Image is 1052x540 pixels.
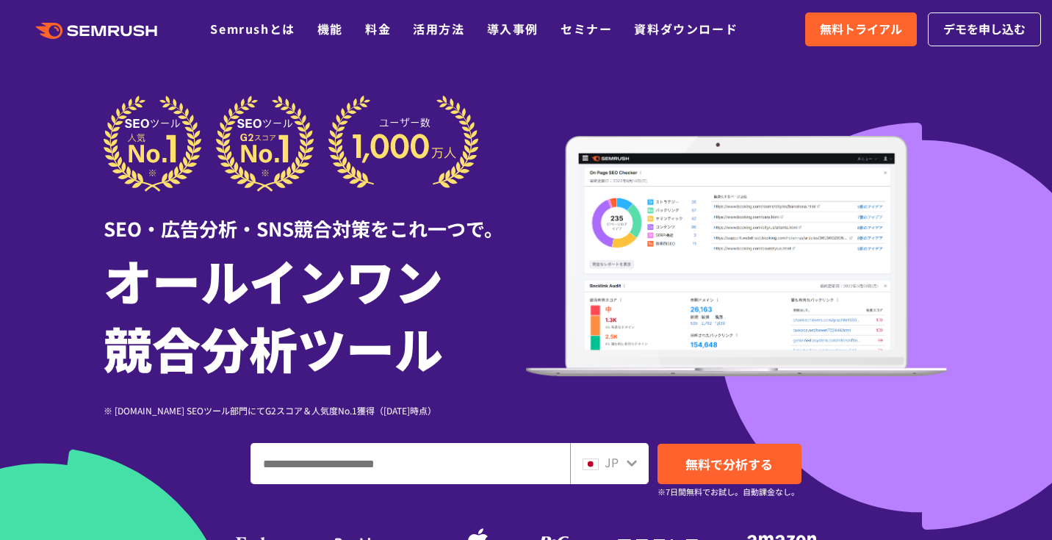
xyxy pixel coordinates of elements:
[561,20,612,37] a: セミナー
[317,20,343,37] a: 機能
[251,444,569,483] input: ドメイン、キーワードまたはURLを入力してください
[928,12,1041,46] a: デモを申し込む
[657,444,801,484] a: 無料で分析する
[365,20,391,37] a: 料金
[104,246,526,381] h1: オールインワン 競合分析ツール
[605,453,619,471] span: JP
[685,455,773,473] span: 無料で分析する
[634,20,738,37] a: 資料ダウンロード
[820,20,902,39] span: 無料トライアル
[657,485,799,499] small: ※7日間無料でお試し。自動課金なし。
[805,12,917,46] a: 無料トライアル
[210,20,295,37] a: Semrushとは
[104,403,526,417] div: ※ [DOMAIN_NAME] SEOツール部門にてG2スコア＆人気度No.1獲得（[DATE]時点）
[487,20,538,37] a: 導入事例
[104,192,526,242] div: SEO・広告分析・SNS競合対策をこれ一つで。
[943,20,1026,39] span: デモを申し込む
[413,20,464,37] a: 活用方法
